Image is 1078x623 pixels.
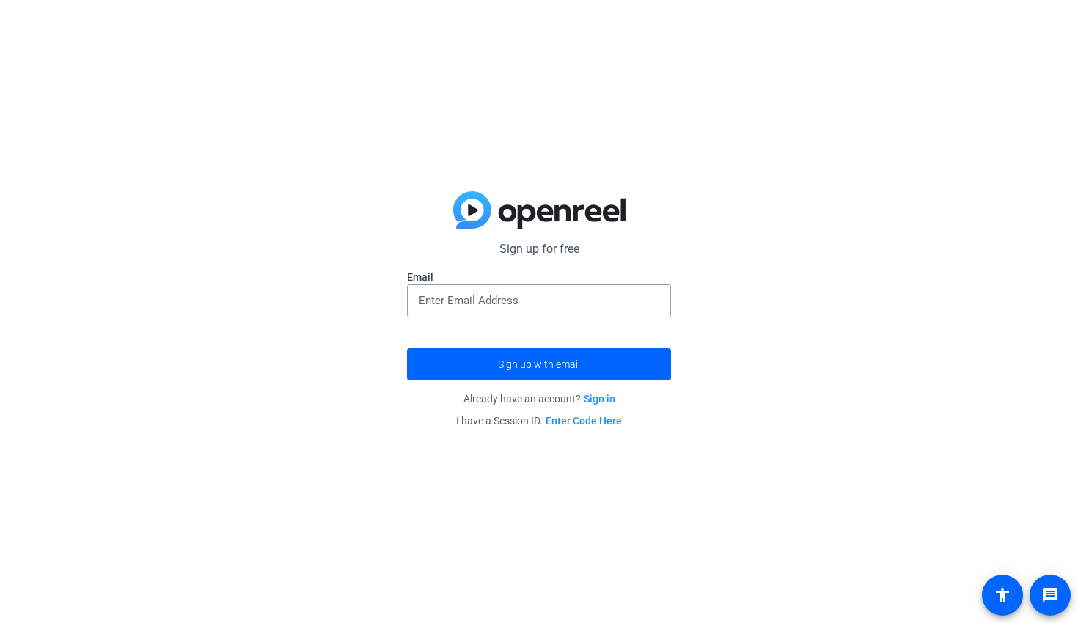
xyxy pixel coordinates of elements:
input: Enter Email Address [419,292,659,309]
a: Enter Code Here [546,415,622,427]
span: I have a Session ID. [456,415,622,427]
a: Sign in [584,393,615,405]
p: Sign up for free [407,240,671,258]
mat-icon: message [1041,586,1059,604]
span: Already have an account? [463,393,615,405]
label: Email [407,270,671,284]
mat-icon: accessibility [994,586,1011,604]
img: blue-gradient.svg [453,191,626,229]
button: Sign up with email [407,348,671,380]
